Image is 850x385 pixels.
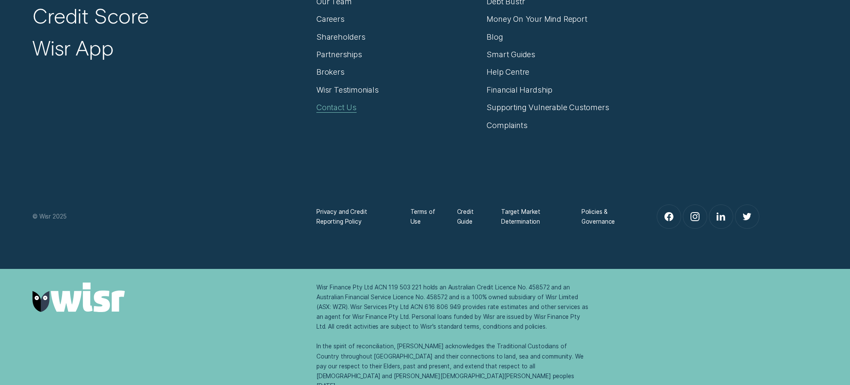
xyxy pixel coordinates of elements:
a: Smart Guides [487,50,535,59]
a: Facebook [657,205,681,228]
a: Contact Us [316,102,357,112]
a: Credit Score [32,3,149,29]
a: Supporting Vulnerable Customers [487,102,609,112]
a: Terms of Use [410,207,439,227]
a: Privacy and Credit Reporting Policy [316,207,393,227]
div: © Wisr 2025 [27,212,311,222]
a: Policies & Governance [581,207,630,227]
img: Wisr [32,283,125,312]
a: Twitter [735,205,759,228]
a: Wisr Testimonials [316,85,379,95]
a: Brokers [316,67,345,77]
a: Careers [316,14,345,24]
a: Target Market Determination [501,207,564,227]
a: Credit Guide [457,207,484,227]
a: Instagram [683,205,707,228]
a: Wisr App [32,35,114,61]
a: Shareholders [316,32,366,42]
a: Help Centre [487,67,529,77]
a: Complaints [487,120,527,130]
a: Financial Hardship [487,85,552,95]
a: Blog [487,32,503,42]
a: LinkedIn [709,205,733,228]
a: Partnerships [316,50,362,59]
a: Money On Your Mind Report [487,14,587,24]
